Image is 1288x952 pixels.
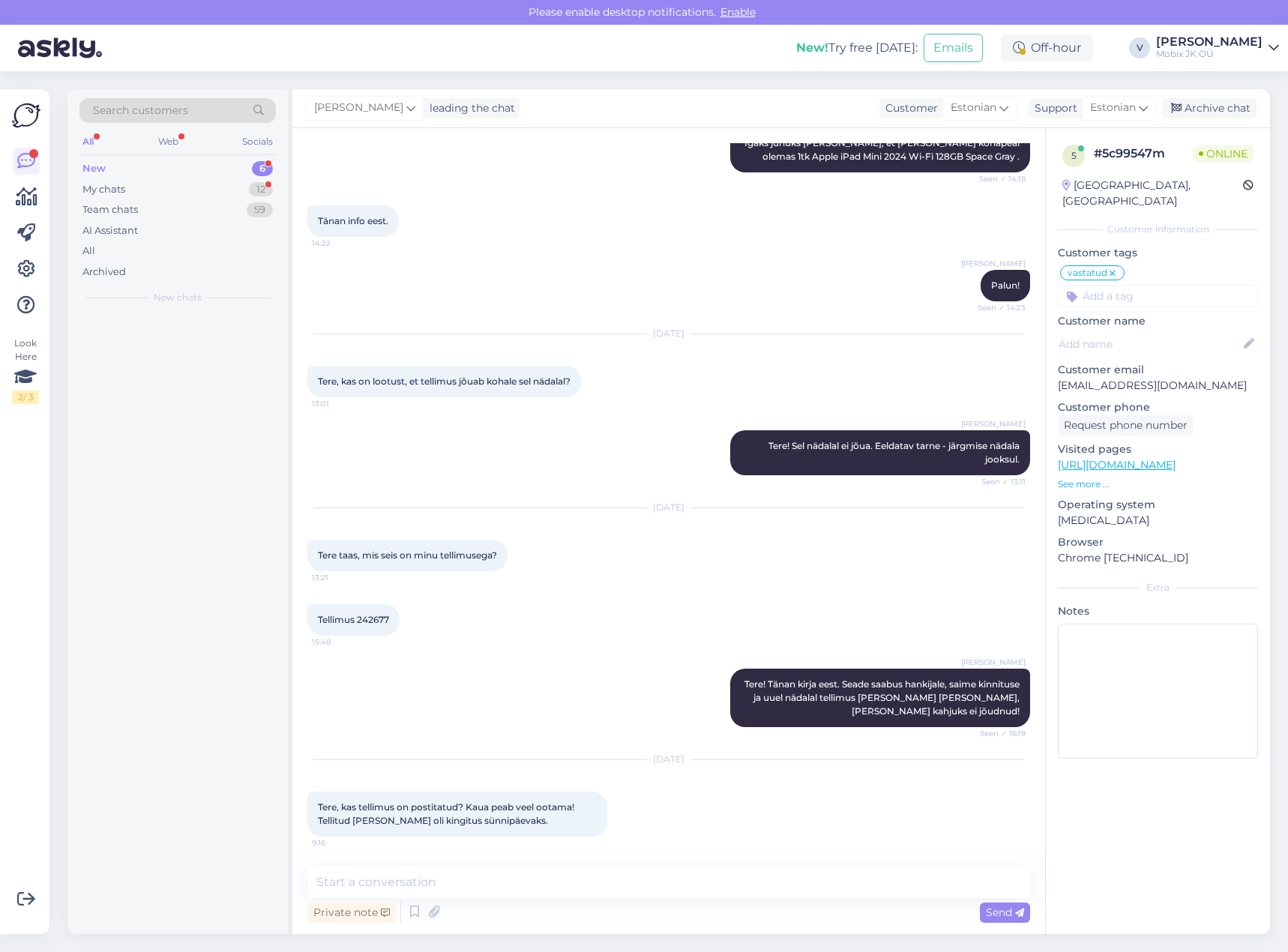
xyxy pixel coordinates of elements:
div: leading the chat [424,100,515,116]
div: 2 / 3 [12,391,39,404]
div: Archived [82,265,126,280]
span: Seen ✓ 16:19 [969,728,1026,739]
span: 13:21 [312,572,368,583]
div: My chats [82,182,125,197]
div: [GEOGRAPHIC_DATA], [GEOGRAPHIC_DATA] [1062,178,1243,209]
p: Notes [1058,603,1258,619]
p: Customer email [1058,362,1258,378]
div: Try free [DATE]: [796,39,918,57]
input: Add name [1059,336,1241,352]
div: Look Here [12,337,39,404]
span: Tere, kas on lootust, et tellimus jõuab kohale sel nädalal? [318,376,571,387]
div: 6 [252,161,273,176]
span: Seen ✓ 14:18 [969,173,1026,184]
div: Customer [879,100,938,116]
div: Private note [307,903,396,923]
p: Operating system [1058,497,1258,513]
span: Palun! [991,280,1020,291]
span: Send [986,906,1024,919]
p: Customer tags [1058,245,1258,261]
div: Archive chat [1162,98,1257,118]
a: [URL][DOMAIN_NAME] [1058,458,1176,472]
span: New chats [154,291,202,304]
div: Support [1029,100,1077,116]
img: Askly Logo [12,101,40,130]
span: Enable [716,5,760,19]
p: [EMAIL_ADDRESS][DOMAIN_NAME] [1058,378,1258,394]
span: 5 [1071,150,1077,161]
div: [DATE] [307,753,1030,766]
div: New [82,161,106,176]
input: Add a tag [1058,285,1258,307]
span: Tellimus 242677 [318,614,389,625]
div: 59 [247,202,273,217]
span: Seen ✓ 14:23 [969,302,1026,313]
span: Estonian [951,100,996,116]
span: Tänan info eest. [318,215,388,226]
p: Visited pages [1058,442,1258,457]
div: Request phone number [1058,415,1194,436]
span: [PERSON_NAME] [961,657,1026,668]
span: [PERSON_NAME] [314,100,403,116]
div: [DATE] [307,501,1030,514]
p: Customer name [1058,313,1258,329]
div: Extra [1058,581,1258,594]
span: 13:01 [312,398,368,409]
div: [PERSON_NAME] [1156,36,1263,48]
p: Customer phone [1058,400,1258,415]
b: New! [796,40,828,55]
div: # 5c99547m [1094,145,1193,163]
span: [PERSON_NAME] [961,258,1026,269]
div: Mobix JK OÜ [1156,48,1263,60]
button: Emails [924,34,983,62]
div: V [1129,37,1150,58]
span: Estonian [1090,100,1136,116]
p: See more ... [1058,477,1258,491]
span: Search customers [93,103,188,118]
span: Seen ✓ 13:11 [969,476,1026,487]
span: 14:22 [312,238,368,249]
span: Online [1193,145,1254,162]
div: Customer information [1058,223,1258,236]
div: 12 [249,182,273,197]
div: AI Assistant [82,223,138,238]
div: Off-hour [1001,34,1093,61]
span: Tere! Tänan kirja eest. Seade saabus hankijale, saime kinnituse ja uuel nädalal tellimus [PERSON_... [744,678,1022,717]
p: [MEDICAL_DATA] [1058,513,1258,528]
a: [PERSON_NAME]Mobix JK OÜ [1156,36,1279,60]
div: Socials [239,132,276,151]
p: Chrome [TECHNICAL_ID] [1058,550,1258,566]
span: Tere! Sel nädalal ei jõua. Eeldatav tarne - järgmise nädala jooksul. [768,440,1022,465]
div: All [82,244,95,259]
div: [DATE] [307,327,1030,340]
p: Browser [1058,534,1258,550]
div: Web [155,132,181,151]
span: 15:48 [312,636,368,648]
span: 9:16 [312,837,368,849]
div: All [79,132,97,151]
span: [PERSON_NAME] [961,418,1026,430]
span: vastatud [1068,268,1107,277]
span: Tere, kas tellimus on postitatud? Kaua peab veel ootama! Tellitud [PERSON_NAME] oli kingitus sünn... [318,801,577,826]
div: Team chats [82,202,138,217]
span: Tere taas, mis seis on minu tellimusega? [318,549,497,561]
